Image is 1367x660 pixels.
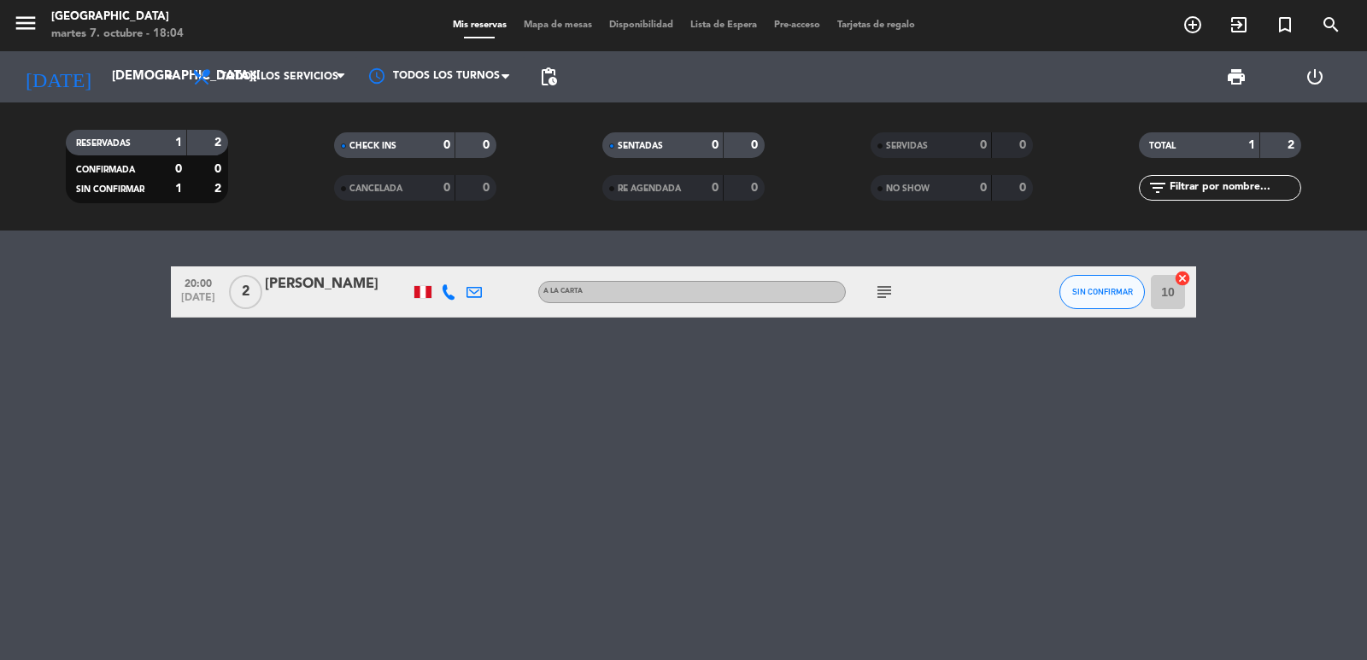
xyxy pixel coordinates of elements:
span: TOTAL [1149,142,1176,150]
strong: 1 [1248,139,1255,151]
strong: 0 [751,139,761,151]
span: A la carta [543,288,583,295]
span: SIN CONFIRMAR [1072,287,1133,296]
i: cancel [1174,270,1191,287]
strong: 1 [175,137,182,149]
span: CONFIRMADA [76,166,135,174]
strong: 2 [1288,139,1298,151]
span: Disponibilidad [601,20,682,30]
strong: 0 [1019,182,1030,194]
span: RE AGENDADA [618,184,681,193]
i: power_settings_new [1305,67,1325,87]
span: SENTADAS [618,142,663,150]
span: CANCELADA [349,184,402,193]
i: exit_to_app [1229,15,1249,35]
i: turned_in_not [1275,15,1295,35]
strong: 2 [214,183,225,195]
span: Pre-acceso [766,20,829,30]
span: RESERVADAS [76,139,131,148]
span: 2 [229,275,262,309]
strong: 0 [214,163,225,175]
div: [GEOGRAPHIC_DATA] [51,9,184,26]
strong: 0 [980,182,987,194]
i: arrow_drop_down [159,67,179,87]
span: pending_actions [538,67,559,87]
strong: 2 [214,137,225,149]
input: Filtrar por nombre... [1168,178,1300,197]
span: SERVIDAS [886,142,928,150]
span: print [1226,67,1247,87]
span: Mapa de mesas [515,20,601,30]
i: subject [874,282,895,302]
strong: 0 [175,163,182,175]
button: menu [13,10,38,42]
div: LOG OUT [1276,51,1354,102]
i: filter_list [1147,178,1168,198]
strong: 0 [483,139,493,151]
strong: 0 [980,139,987,151]
span: 20:00 [177,272,220,292]
span: [DATE] [177,292,220,312]
strong: 0 [751,182,761,194]
button: SIN CONFIRMAR [1059,275,1145,309]
span: Tarjetas de regalo [829,20,924,30]
span: Lista de Espera [682,20,766,30]
div: [PERSON_NAME] [265,273,410,295]
i: search [1321,15,1341,35]
strong: 0 [1019,139,1030,151]
span: CHECK INS [349,142,396,150]
div: martes 7. octubre - 18:04 [51,26,184,43]
span: Mis reservas [444,20,515,30]
strong: 0 [443,182,450,194]
i: [DATE] [13,58,103,96]
span: Todos los servicios [220,71,338,83]
strong: 0 [483,182,493,194]
strong: 0 [443,139,450,151]
span: NO SHOW [886,184,930,193]
strong: 0 [712,139,719,151]
strong: 1 [175,183,182,195]
i: add_circle_outline [1182,15,1203,35]
i: menu [13,10,38,36]
strong: 0 [712,182,719,194]
span: SIN CONFIRMAR [76,185,144,194]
